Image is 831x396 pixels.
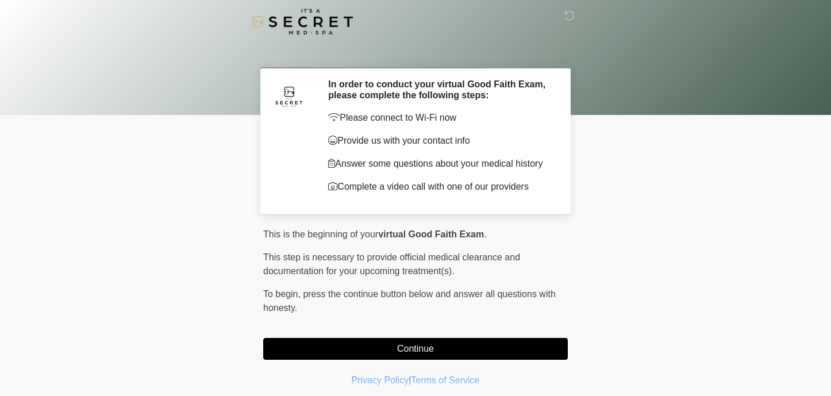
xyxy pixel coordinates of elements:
[411,375,479,385] a: Terms of Service
[409,375,411,385] a: |
[328,180,551,194] p: Complete a video call with one of our providers
[263,252,520,276] span: This step is necessary to provide official medical clearance and documentation for your upcoming ...
[263,338,568,360] button: Continue
[328,134,551,148] p: Provide us with your contact info
[263,289,303,299] span: To begin,
[352,375,409,385] a: Privacy Policy
[328,111,551,125] p: Please connect to Wi-Fi now
[263,229,378,239] span: This is the beginning of your
[272,79,306,113] img: Agent Avatar
[252,9,353,34] img: It's A Secret Med Spa Logo
[484,229,486,239] span: .
[255,41,576,63] h1: ‎ ‎
[328,157,551,171] p: Answer some questions about your medical history
[328,79,551,101] h2: In order to conduct your virtual Good Faith Exam, please complete the following steps:
[263,289,556,313] span: press the continue button below and answer all questions with honesty.
[378,229,484,239] strong: virtual Good Faith Exam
